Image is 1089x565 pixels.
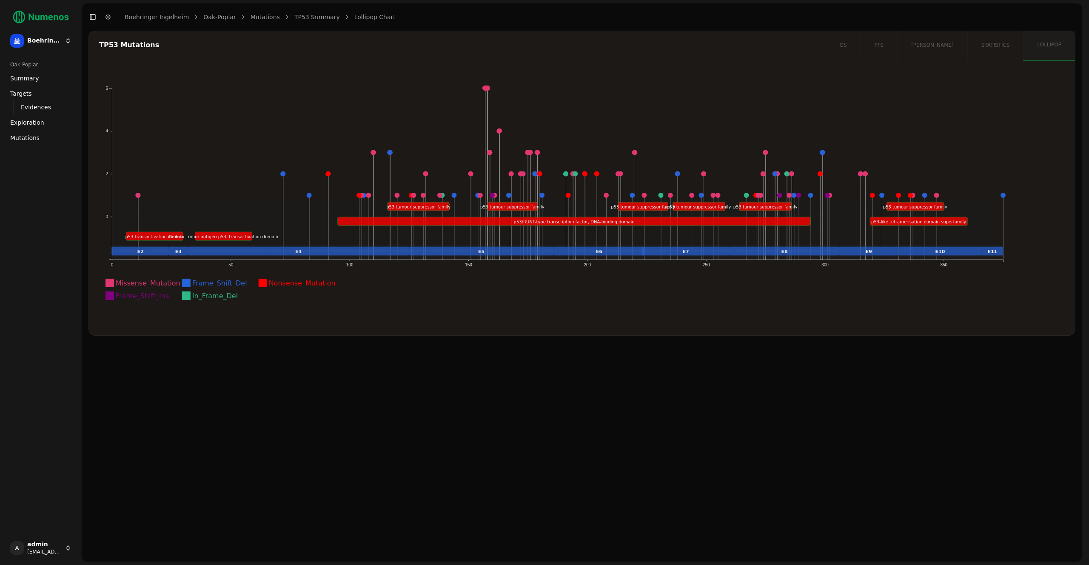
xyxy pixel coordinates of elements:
a: Targets [7,87,75,100]
a: Mutations [7,131,75,145]
nav: breadcrumb [125,13,396,21]
text: 0 [111,263,114,267]
text: p53 transactivation domain [125,234,184,239]
text: E4 [295,249,302,254]
text: E8 [782,249,788,254]
div: Oak-Poplar [7,58,75,71]
text: In_Frame_Del [192,292,238,300]
text: p53 tumour suppressor family [611,205,676,209]
span: admin [27,541,61,548]
text: E6 [596,249,603,254]
text: 200 [584,263,591,267]
text: p53 tumour suppressor family [481,205,545,209]
text: 350 [941,263,948,267]
text: 300 [822,263,829,267]
text: p53 tumour suppressor family [734,205,798,209]
text: p53 tumour suppressor family [387,205,451,209]
text: E5 [479,249,485,254]
a: Evidences [17,101,65,113]
text: Cellular tumor antigen p53, transactivation domain [169,234,278,239]
text: Missense_Mutation [116,279,180,288]
text: Nonsense_Mutation [269,279,336,288]
a: Mutations [251,13,280,21]
span: A [10,541,24,555]
text: 150 [465,263,473,267]
span: Boehringer Ingelheim [27,37,61,45]
img: Numenos [7,7,75,27]
text: E3 [175,249,182,254]
text: 100 [346,263,353,267]
span: Mutations [10,134,40,142]
text: E10 [936,249,946,254]
text: p53-like tetramerisation domain superfamily [872,220,966,224]
text: E7 [683,249,690,254]
button: Boehringer Ingelheim [7,31,75,51]
button: Toggle Sidebar [87,11,99,23]
text: p53 tumour suppressor family [667,205,731,209]
text: Frame_Shift_Ins [116,292,169,300]
text: p53/RUNT-type transcription factor, DNA-binding domain [514,220,635,224]
text: 50 [228,263,234,267]
span: Evidences [21,103,51,111]
span: Summary [10,74,39,83]
span: Exploration [10,118,44,127]
text: 2 [105,171,108,176]
text: 0 [105,214,108,219]
span: Targets [10,89,32,98]
text: 250 [703,263,710,267]
text: E9 [866,249,872,254]
span: [EMAIL_ADDRESS] [27,548,61,555]
a: TP53 Summary [294,13,340,21]
div: TP53 Mutations [99,42,813,49]
a: Summary [7,71,75,85]
a: Oak-Poplar [203,13,236,21]
text: 6 [105,86,108,91]
button: Toggle Dark Mode [102,11,114,23]
text: E2 [137,249,144,254]
a: Exploration [7,116,75,129]
text: p53 tumour suppressor family [884,205,948,209]
text: E11 [988,249,998,254]
text: 4 [105,129,108,134]
a: Lollipop Chart [354,13,396,21]
text: Frame_Shift_Del [192,279,247,288]
button: Aadmin[EMAIL_ADDRESS] [7,538,75,558]
a: Boehringer Ingelheim [125,13,189,21]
